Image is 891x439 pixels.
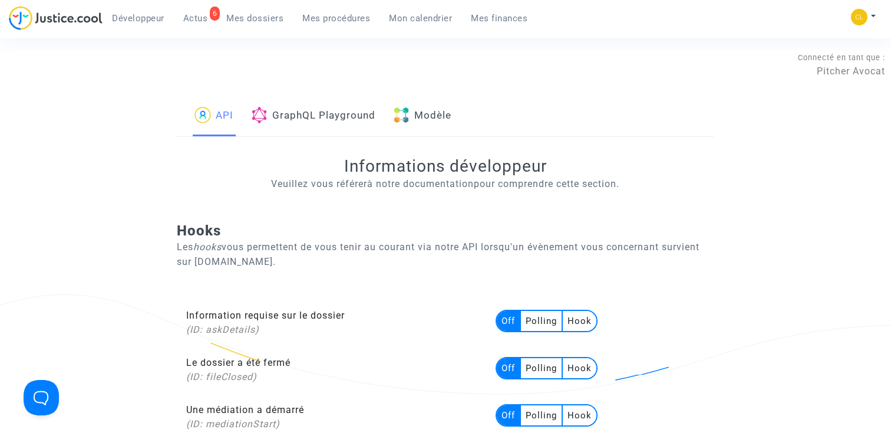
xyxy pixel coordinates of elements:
[471,13,527,24] span: Mes finances
[174,9,217,27] a: 6Actus
[851,9,867,25] img: f0b917ab549025eb3af43f3c4438ad5d
[251,96,375,136] a: GraphQL Playground
[563,358,596,378] multi-toggle-item: Hook
[461,9,537,27] a: Mes finances
[177,299,485,346] td: Information requise sur le dossier
[194,107,211,123] img: icon-passager.svg
[103,9,174,27] a: Développeur
[563,311,596,331] multi-toggle-item: Hook
[367,178,474,189] a: à notre documentation
[210,6,220,21] div: 6
[112,13,164,24] span: Développeur
[251,107,268,123] img: graphql.png
[177,176,714,191] p: Veuillez vous référer pour comprendre cette section.
[177,222,221,239] b: Hooks
[379,9,461,27] a: Mon calendrier
[393,107,410,123] img: blocks.png
[521,311,563,331] multi-toggle-item: Polling
[293,9,379,27] a: Mes procédures
[497,311,521,331] multi-toggle-item: Off
[177,240,714,269] p: Les vous permettent de vous tenir au courant via notre API lorsqu'un évènement vous concernant su...
[497,405,521,425] multi-toggle-item: Off
[9,6,103,30] img: jc-logo.svg
[186,323,484,337] div: (ID: askDetails)
[302,13,370,24] span: Mes procédures
[177,156,714,176] h2: Informations développeur
[389,13,452,24] span: Mon calendrier
[393,96,451,136] a: Modèle
[193,241,222,253] i: hooks
[497,358,521,378] multi-toggle-item: Off
[194,96,233,136] a: API
[177,346,485,394] td: Le dossier a été fermé
[563,405,596,425] multi-toggle-item: Hook
[186,417,484,431] div: (ID: mediationStart)
[521,405,563,425] multi-toggle-item: Polling
[798,53,885,62] span: Connecté en tant que :
[217,9,293,27] a: Mes dossiers
[521,358,563,378] multi-toggle-item: Polling
[24,380,59,415] iframe: Help Scout Beacon - Open
[186,370,484,384] div: (ID: fileClosed)
[183,13,208,24] span: Actus
[226,13,283,24] span: Mes dossiers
